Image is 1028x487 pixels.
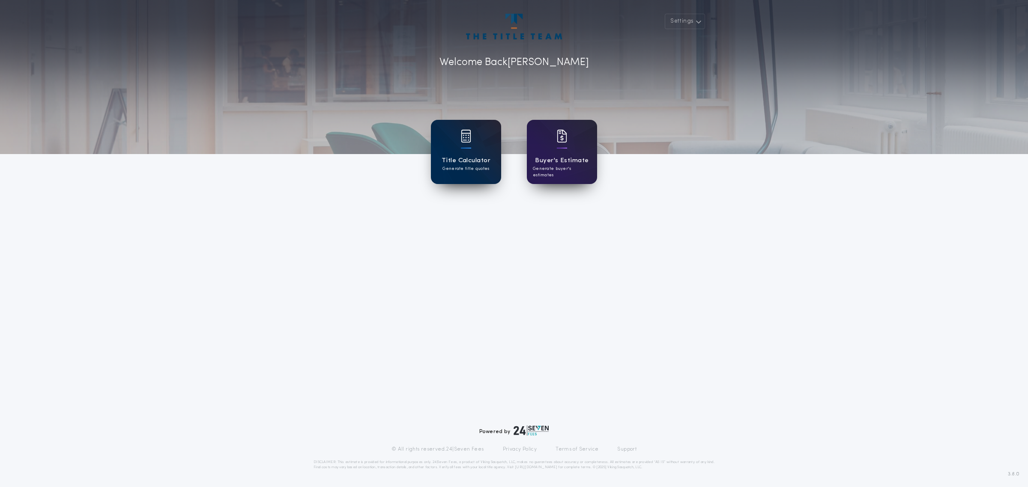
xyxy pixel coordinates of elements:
a: Support [617,446,637,453]
p: Welcome Back [PERSON_NAME] [439,55,589,70]
a: Privacy Policy [503,446,537,453]
p: © All rights reserved. 24|Seven Fees [391,446,484,453]
img: card icon [461,130,471,143]
img: account-logo [466,14,562,39]
img: card icon [557,130,567,143]
span: 3.8.0 [1008,470,1019,478]
p: Generate buyer's estimates [533,166,591,178]
a: card iconBuyer's EstimateGenerate buyer's estimates [527,120,597,184]
a: [URL][DOMAIN_NAME] [515,466,557,469]
button: Settings [665,14,705,29]
p: Generate title quotes [442,166,489,172]
div: Powered by [479,425,549,436]
p: DISCLAIMER: This estimate is provided for informational purposes only. 24|Seven Fees, a product o... [314,460,714,470]
img: logo [514,425,549,436]
a: card iconTitle CalculatorGenerate title quotes [431,120,501,184]
h1: Title Calculator [442,156,490,166]
a: Terms of Service [556,446,598,453]
h1: Buyer's Estimate [535,156,589,166]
